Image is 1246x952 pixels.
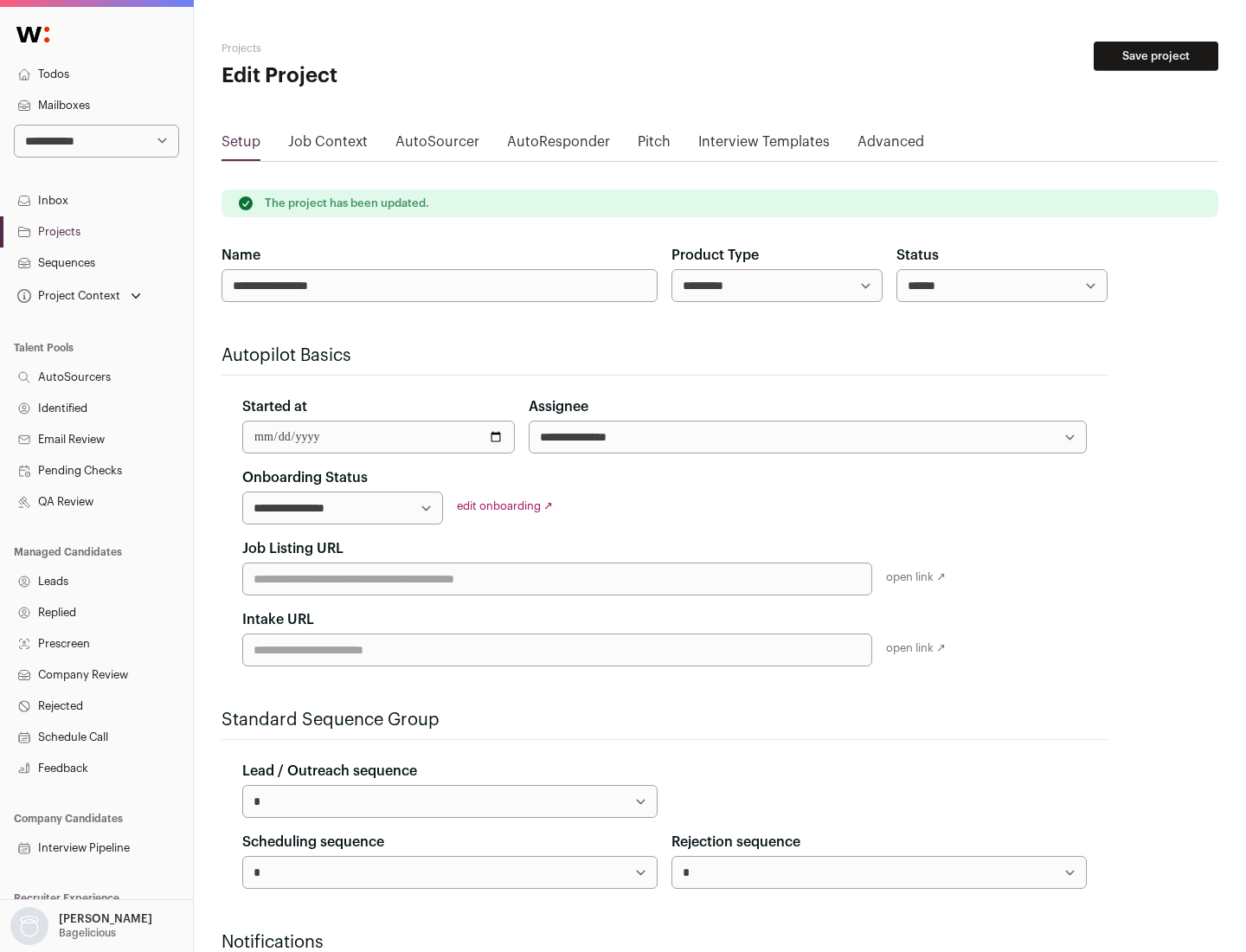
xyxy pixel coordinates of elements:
button: Open dropdown [7,907,156,945]
label: Scheduling sequence [242,832,384,852]
h2: Projects [222,42,554,55]
p: [PERSON_NAME] [59,912,152,926]
a: Interview Templates [698,132,830,159]
a: Job Context [288,132,368,159]
h2: Autopilot Basics [222,344,1108,368]
h2: Standard Sequence Group [222,708,1108,732]
a: Setup [222,132,260,159]
p: Bagelicious [59,926,116,940]
a: Pitch [638,132,671,159]
img: nopic.png [10,907,48,945]
a: AutoResponder [507,132,610,159]
h1: Edit Project [222,62,554,90]
label: Intake URL [242,609,314,630]
label: Assignee [529,396,588,417]
label: Status [896,245,939,266]
label: Started at [242,396,307,417]
img: Wellfound [7,17,59,52]
a: Advanced [857,132,924,159]
button: Save project [1094,42,1218,71]
label: Rejection sequence [671,832,800,852]
p: The project has been updated. [265,196,429,210]
div: Project Context [14,289,120,303]
a: edit onboarding ↗ [457,500,553,511]
a: AutoSourcer [395,132,479,159]
label: Product Type [671,245,759,266]
label: Lead / Outreach sequence [242,761,417,782]
label: Name [222,245,260,266]
label: Job Listing URL [242,538,344,559]
button: Open dropdown [14,284,145,308]
label: Onboarding Status [242,467,368,488]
